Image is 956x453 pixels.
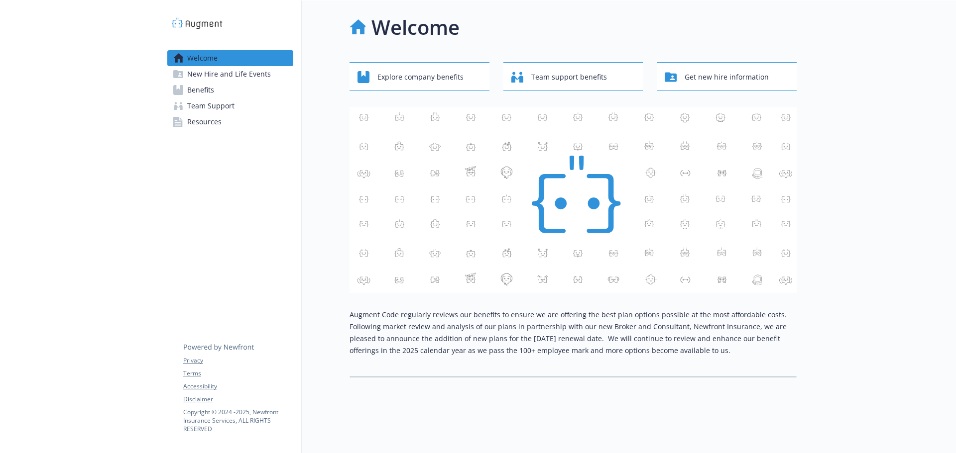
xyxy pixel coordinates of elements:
a: Disclaimer [183,395,293,404]
a: New Hire and Life Events [167,66,293,82]
span: Resources [187,114,222,130]
span: Welcome [187,50,218,66]
span: Team Support [187,98,235,114]
img: overview page banner [350,107,797,293]
p: Augment Code regularly reviews our benefits to ensure we are offering the best plan options possi... [350,309,797,357]
button: Explore company benefits [350,62,489,91]
button: Get new hire information [657,62,797,91]
h1: Welcome [371,12,460,42]
span: Get new hire information [685,68,769,87]
p: Copyright © 2024 - 2025 , Newfront Insurance Services, ALL RIGHTS RESERVED [183,408,293,433]
button: Team support benefits [503,62,643,91]
span: Benefits [187,82,214,98]
span: Team support benefits [531,68,607,87]
a: Resources [167,114,293,130]
a: Privacy [183,356,293,365]
a: Terms [183,369,293,378]
span: New Hire and Life Events [187,66,271,82]
a: Accessibility [183,382,293,391]
a: Benefits [167,82,293,98]
span: Explore company benefits [377,68,464,87]
a: Welcome [167,50,293,66]
a: Team Support [167,98,293,114]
